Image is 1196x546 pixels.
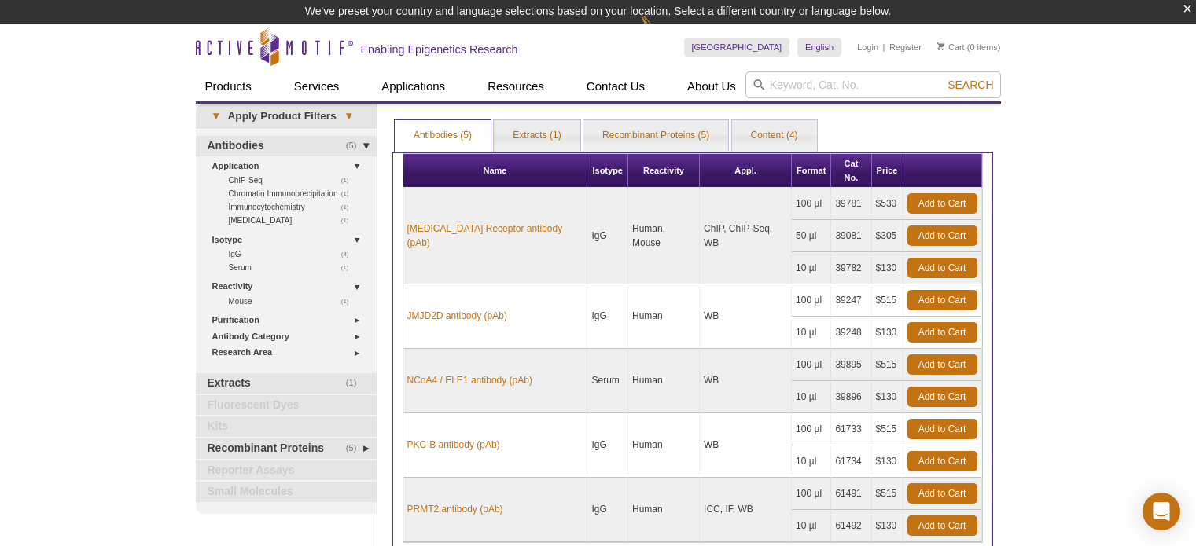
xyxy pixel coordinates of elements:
a: Research Area [212,344,367,361]
a: Antibody Category [212,328,367,345]
span: ▾ [337,109,361,123]
td: Serum [587,349,628,413]
div: Open Intercom Messenger [1143,493,1180,530]
a: PRMT2 antibody (pAb) [407,502,503,516]
a: JMJD2D antibody (pAb) [407,309,507,323]
span: (1) [341,214,358,227]
img: Change Here [640,12,682,49]
a: Add to Cart [907,322,977,343]
a: Extracts (1) [494,120,580,152]
a: Fluorescent Dyes [196,395,377,416]
a: (1)ChIP-Seq [229,174,358,187]
td: 50 µl [792,220,831,252]
td: Human [628,284,700,349]
td: WB [700,349,792,413]
a: Purification [212,312,367,328]
td: 10 µl [792,317,831,349]
td: $130 [872,317,903,349]
th: Appl. [700,154,792,188]
th: Price [872,154,903,188]
td: IgG [587,284,628,349]
td: 100 µl [792,349,831,381]
td: 10 µl [792,252,831,284]
td: 61733 [831,413,871,445]
td: $515 [872,478,903,510]
td: 100 µl [792,188,831,220]
td: 10 µl [792,381,831,413]
td: 39248 [831,317,871,349]
span: (4) [341,247,358,261]
a: PKC-B antibody (pAb) [407,438,500,452]
td: 39895 [831,349,871,381]
a: Reporter Assays [196,460,377,481]
td: 39781 [831,188,871,220]
a: Cart [937,42,965,53]
a: Kits [196,416,377,437]
span: (1) [346,373,366,394]
td: ChIP, ChIP-Seq, WB [700,188,792,284]
td: 100 µl [792,284,831,317]
input: Keyword, Cat. No. [745,71,1001,98]
a: (1)[MEDICAL_DATA] [229,214,358,227]
a: Add to Cart [907,290,977,310]
a: (4)IgG [229,247,358,261]
td: 61492 [831,510,871,542]
td: WB [700,284,792,349]
a: (1)Chromatin Immunoprecipitation [229,187,358,200]
span: (5) [346,438,366,459]
td: $515 [872,284,903,317]
button: Search [943,78,998,92]
a: Recombinant Proteins (5) [583,120,728,152]
td: 39081 [831,220,871,252]
h2: Enabling Epigenetics Research [361,42,518,57]
a: Contact Us [577,71,654,101]
td: 61734 [831,445,871,478]
td: 100 µl [792,478,831,510]
li: (0 items) [937,38,1001,57]
td: 100 µl [792,413,831,445]
th: Format [792,154,831,188]
span: ▾ [204,109,228,123]
span: Search [948,79,993,91]
a: Add to Cart [907,225,977,246]
span: (1) [341,187,358,200]
a: Add to Cart [907,387,977,407]
a: Add to Cart [907,515,977,536]
a: Content (4) [732,120,817,152]
a: ▾Apply Product Filters▾ [196,104,377,129]
a: Isotype [212,232,367,248]
a: About Us [678,71,745,101]
a: Applications [372,71,454,101]
img: Your Cart [937,42,944,50]
td: 61491 [831,478,871,510]
a: Add to Cart [907,483,977,504]
td: 10 µl [792,445,831,478]
td: Human [628,413,700,478]
td: IgG [587,413,628,478]
a: (1)Extracts [196,373,377,394]
th: Name [403,154,588,188]
a: Register [889,42,922,53]
a: Login [857,42,878,53]
span: (1) [341,295,358,308]
td: IgG [587,188,628,284]
td: $130 [872,381,903,413]
a: Add to Cart [907,193,977,214]
a: Services [285,71,349,101]
a: NCoA4 / ELE1 antibody (pAb) [407,373,532,387]
a: Resources [478,71,554,101]
a: (1)Mouse [229,295,358,308]
td: Human [628,478,700,542]
a: (5)Recombinant Proteins [196,438,377,459]
td: Human [628,349,700,413]
span: (1) [341,174,358,187]
a: Application [212,158,367,174]
a: (1)Immunocytochemistry [229,200,358,214]
span: (1) [341,261,358,274]
td: Human, Mouse [628,188,700,284]
td: WB [700,413,792,478]
td: 39896 [831,381,871,413]
a: Antibodies (5) [395,120,491,152]
td: 39247 [831,284,871,317]
span: (5) [346,136,366,156]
